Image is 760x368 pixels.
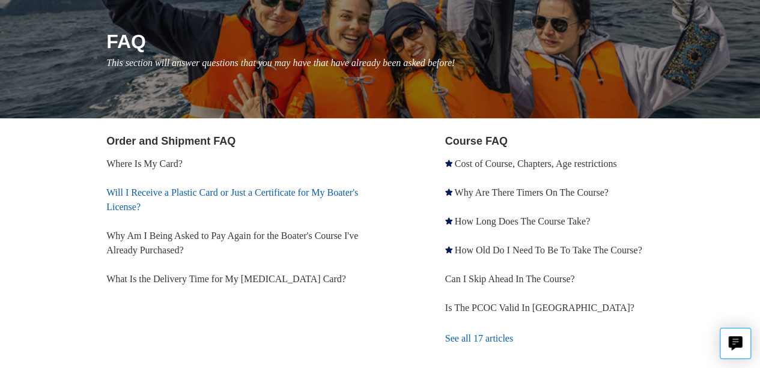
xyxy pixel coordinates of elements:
p: This section will answer questions that you may have that have already been asked before! [106,56,722,70]
svg: Promoted article [445,246,452,253]
a: How Long Does The Course Take? [455,216,590,226]
h1: FAQ [106,27,722,56]
a: Order and Shipment FAQ [106,135,236,147]
a: Course FAQ [445,135,508,147]
a: How Old Do I Need To Be To Take The Course? [455,245,642,255]
a: See all 17 articles [445,322,722,355]
svg: Promoted article [445,217,452,225]
svg: Promoted article [445,160,452,167]
a: Why Are There Timers On The Course? [454,187,608,198]
a: Cost of Course, Chapters, Age restrictions [455,158,617,169]
a: Why Am I Being Asked to Pay Again for the Boater's Course I've Already Purchased? [106,231,358,255]
a: What Is the Delivery Time for My [MEDICAL_DATA] Card? [106,274,346,284]
button: Live chat [720,328,751,359]
a: Where Is My Card? [106,158,183,169]
a: Is The PCOC Valid In [GEOGRAPHIC_DATA]? [445,303,634,313]
a: Can I Skip Ahead In The Course? [445,274,575,284]
a: Will I Receive a Plastic Card or Just a Certificate for My Boater's License? [106,187,358,212]
svg: Promoted article [445,189,452,196]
